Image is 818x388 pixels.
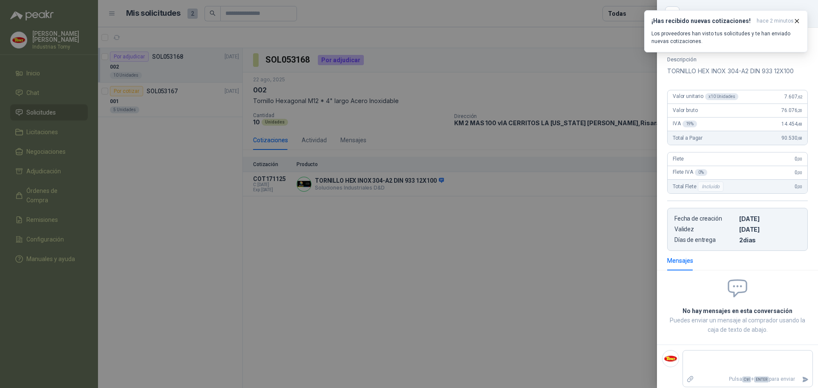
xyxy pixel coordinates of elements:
p: Días de entrega [674,236,736,244]
span: Flete IVA [673,169,707,176]
div: COT171125 [684,7,808,20]
span: ,00 [797,184,802,189]
p: TORNILLO HEX INOX 304-A2 DIN 933 12X100 [667,66,808,76]
span: Total Flete [673,181,725,192]
div: Incluido [698,181,723,192]
span: ,48 [797,122,802,126]
p: Fecha de creación [674,215,736,222]
span: 0 [795,156,802,162]
img: Company Logo [662,351,679,367]
p: Los proveedores han visto tus solicitudes y te han enviado nuevas cotizaciones. [651,30,801,45]
span: 7.607 [784,94,802,100]
h2: No hay mensajes en esta conversación [667,306,808,316]
p: [DATE] [739,226,801,233]
label: Adjuntar archivos [683,372,697,387]
p: [DATE] [739,215,801,222]
span: Flete [673,156,684,162]
span: 76.076 [781,107,802,113]
span: Valor unitario [673,93,738,100]
div: 19 % [683,121,697,127]
p: Puedes enviar un mensaje al comprador usando la caja de texto de abajo. [667,316,808,334]
span: ,62 [797,95,802,99]
span: 90.530 [781,135,802,141]
p: 2 dias [739,236,801,244]
span: 0 [795,184,802,190]
button: Enviar [798,372,812,387]
span: hace 2 minutos [757,17,794,25]
div: Mensajes [667,256,693,265]
span: ,00 [797,157,802,161]
button: Close [667,9,677,19]
span: Total a Pagar [673,135,703,141]
span: ,68 [797,136,802,141]
span: ENTER [754,377,769,382]
span: ,00 [797,170,802,175]
div: x 10 Unidades [705,93,738,100]
span: Ctrl [742,377,751,382]
p: Validez [674,226,736,233]
span: IVA [673,121,697,127]
p: Pulsa + para enviar [697,372,799,387]
h3: ¡Has recibido nuevas cotizaciones! [651,17,753,25]
button: ¡Has recibido nuevas cotizaciones!hace 2 minutos Los proveedores han visto tus solicitudes y te h... [644,10,808,52]
div: 0 % [695,169,707,176]
span: ,20 [797,108,802,113]
span: 14.454 [781,121,802,127]
p: Descripción [667,56,808,63]
span: 0 [795,170,802,175]
span: Valor bruto [673,107,697,113]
